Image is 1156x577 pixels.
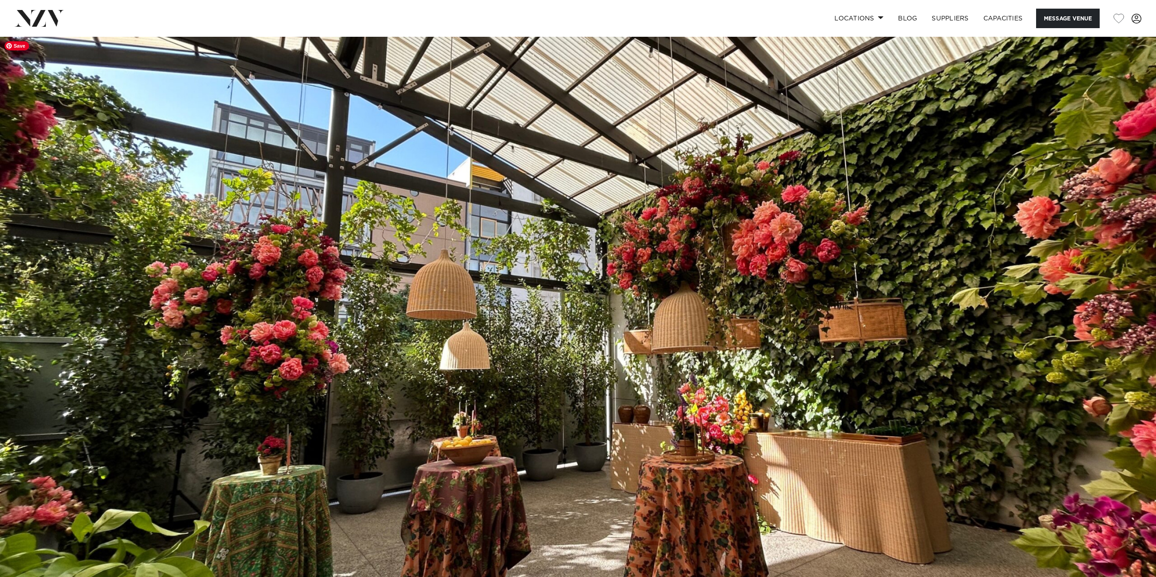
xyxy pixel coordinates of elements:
[924,9,976,28] a: SUPPLIERS
[5,41,29,50] span: Save
[827,9,891,28] a: Locations
[15,10,64,26] img: nzv-logo.png
[1036,9,1100,28] button: Message Venue
[976,9,1030,28] a: Capacities
[891,9,924,28] a: BLOG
